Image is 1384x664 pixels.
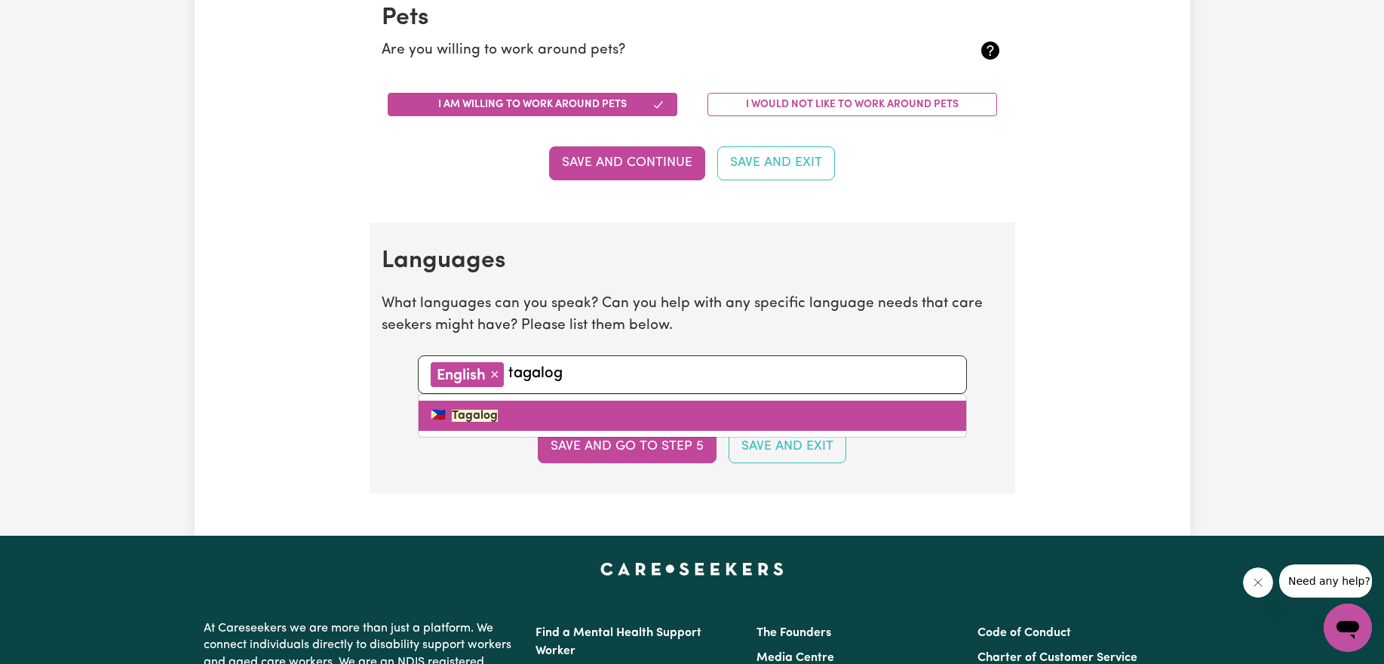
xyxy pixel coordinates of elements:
a: Careseekers home page [600,563,784,575]
span: × [490,366,499,383]
a: Charter of Customer Service [977,652,1137,664]
div: English [431,362,504,387]
iframe: Message from company [1279,564,1372,598]
button: Save and go to step 5 [538,430,717,463]
a: Code of Conduct [977,627,1071,639]
button: Remove [486,362,504,386]
p: Are you willing to work around pets? [382,40,900,62]
h2: Languages [382,247,1003,275]
iframe: Close message [1243,567,1273,598]
div: menu-options [418,394,967,438]
iframe: Button to launch messaging window [1324,604,1372,652]
a: The Founders [756,627,831,639]
a: Find a Mental Health Support Worker [535,627,701,657]
button: I am willing to work around pets [388,93,677,116]
span: 🇵🇭 [431,407,446,425]
a: Media Centre [756,652,834,664]
button: Save and Continue [549,146,705,180]
button: Save and Exit [717,146,835,180]
mark: Tagalog [452,410,498,422]
p: What languages can you speak? Can you help with any specific language needs that care seekers mig... [382,294,1003,337]
h2: Pets [382,4,1003,32]
button: Save and Exit [729,430,846,463]
button: I would not like to work around pets [707,93,997,116]
a: Tagalog [419,401,966,431]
